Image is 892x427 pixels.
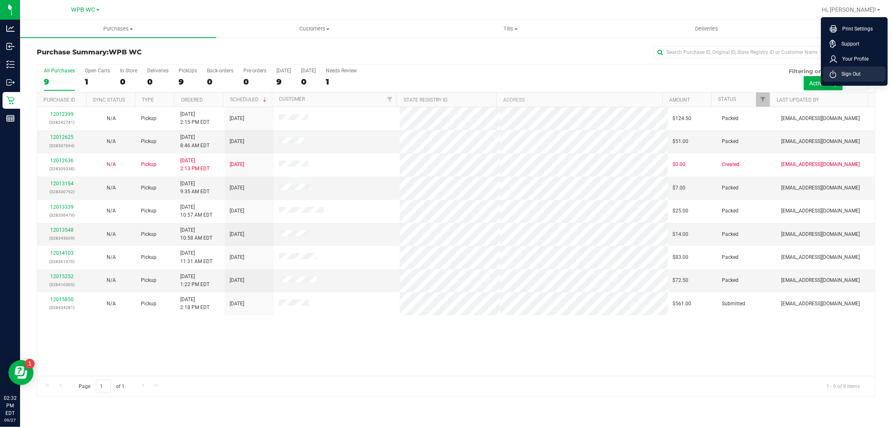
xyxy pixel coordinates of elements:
span: [DATE] [230,253,244,261]
input: Search Purchase ID, Original ID, State Registry ID or Customer Name... [654,46,821,59]
div: In Store [120,68,137,74]
div: 1 [326,77,357,87]
span: Packed [722,115,739,123]
span: Packed [722,184,739,192]
a: 12012625 [50,134,74,140]
span: Support [836,40,859,48]
div: Needs Review [326,68,357,74]
span: Hi, [PERSON_NAME]! [822,6,876,13]
span: [EMAIL_ADDRESS][DOMAIN_NAME] [781,161,860,169]
span: Sign Out [836,70,861,78]
span: $0.00 [673,161,686,169]
a: Amount [669,97,690,103]
span: Packed [722,253,739,261]
div: PickUps [179,68,197,74]
a: Customers [216,20,412,38]
button: N/A [107,300,116,308]
span: [DATE] 11:31 AM EDT [180,249,212,265]
span: [DATE] [230,115,244,123]
div: 9 [44,77,75,87]
a: Deliveries [608,20,805,38]
div: [DATE] [276,68,291,74]
span: 1 - 9 of 9 items [820,380,866,392]
a: 12013154 [50,181,74,187]
inline-svg: Reports [6,114,15,123]
p: (328434281) [42,304,82,312]
a: 12012399 [50,111,74,117]
a: Filter [756,92,770,107]
inline-svg: Inbound [6,42,15,51]
a: 12015850 [50,297,74,302]
span: $561.00 [673,300,692,308]
div: Back-orders [207,68,233,74]
button: N/A [107,230,116,238]
span: Submitted [722,300,746,308]
div: 0 [301,77,316,87]
div: 1 [85,77,110,87]
span: [EMAIL_ADDRESS][DOMAIN_NAME] [781,184,860,192]
div: 9 [179,77,197,87]
p: (328410305) [42,281,82,289]
p: (328242741) [42,118,82,126]
span: Packed [722,207,739,215]
a: Purchase ID [43,97,75,103]
inline-svg: Retail [6,96,15,105]
span: [DATE] 2:13 PM EDT [180,157,210,173]
a: 12013548 [50,227,74,233]
p: 09/27 [4,417,16,423]
span: Pickup [141,253,156,261]
a: Support [830,40,882,48]
p: (328361979) [42,258,82,266]
span: Not Applicable [107,231,116,237]
div: 0 [243,77,266,87]
span: [EMAIL_ADDRESS][DOMAIN_NAME] [781,115,860,123]
span: Packed [722,276,739,284]
span: [EMAIL_ADDRESS][DOMAIN_NAME] [781,300,860,308]
p: (328336479) [42,211,82,219]
span: $72.50 [673,276,689,284]
p: 02:32 PM EDT [4,394,16,417]
button: N/A [107,276,116,284]
div: 9 [276,77,291,87]
a: Scheduled [230,97,268,102]
div: Deliveries [147,68,169,74]
span: Pickup [141,184,156,192]
p: (328330792) [42,188,82,196]
div: Open Carts [85,68,110,74]
span: Created [722,161,740,169]
span: Pickup [141,230,156,238]
inline-svg: Outbound [6,78,15,87]
span: Pickup [141,276,156,284]
span: Page of 1 [72,380,132,393]
span: [EMAIL_ADDRESS][DOMAIN_NAME] [781,207,860,215]
span: Pickup [141,161,156,169]
a: State Registry ID [404,97,447,103]
a: Tills [412,20,608,38]
span: Purchases [20,25,216,33]
button: N/A [107,161,116,169]
span: [DATE] 2:18 PM EDT [180,296,210,312]
p: (328309338) [42,165,82,173]
span: [DATE] [230,138,244,146]
span: Print Settings [837,25,873,33]
span: [DATE] 9:35 AM EDT [180,180,210,196]
span: Your Profile [837,55,869,63]
span: [EMAIL_ADDRESS][DOMAIN_NAME] [781,138,860,146]
span: $83.00 [673,253,689,261]
button: Active only [804,76,843,90]
span: [DATE] 1:22 PM EDT [180,273,210,289]
a: Filter [383,92,396,107]
span: [EMAIL_ADDRESS][DOMAIN_NAME] [781,230,860,238]
a: 12014103 [50,250,74,256]
h3: Purchase Summary: [37,49,316,56]
span: Pickup [141,300,156,308]
span: $51.00 [673,138,689,146]
button: N/A [107,253,116,261]
div: [DATE] [301,68,316,74]
span: [DATE] [230,207,244,215]
span: [DATE] [230,276,244,284]
span: [DATE] 10:57 AM EDT [180,203,212,219]
button: N/A [107,207,116,215]
span: [DATE] 10:58 AM EDT [180,226,212,242]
